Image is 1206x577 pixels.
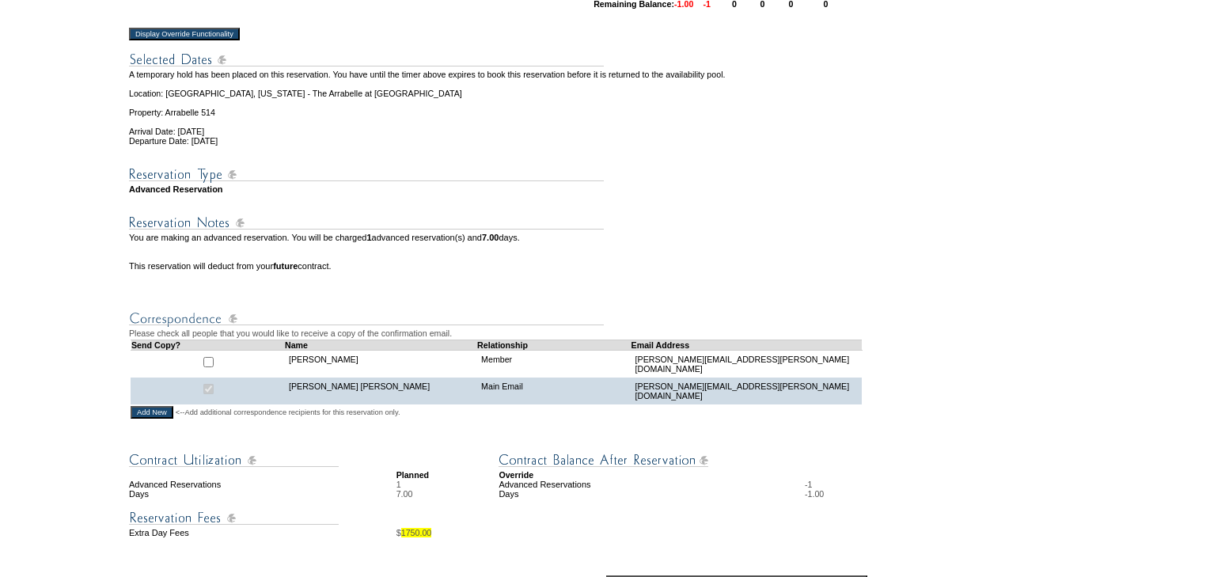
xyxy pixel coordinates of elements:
[477,350,631,378] td: Member
[631,378,863,404] td: [PERSON_NAME][EMAIL_ADDRESS][PERSON_NAME][DOMAIN_NAME]
[499,450,708,470] img: Contract Balance After Reservation
[285,340,477,350] td: Name
[396,489,413,499] span: 7.00
[805,480,812,489] span: -1
[499,470,533,480] strong: Override
[129,79,869,98] td: Location: [GEOGRAPHIC_DATA], [US_STATE] - The Arrabelle at [GEOGRAPHIC_DATA]
[499,489,805,499] td: Days
[805,489,824,499] span: -1.00
[129,117,869,136] td: Arrival Date: [DATE]
[477,378,631,404] td: Main Email
[401,528,432,537] span: 1750.00
[285,350,477,378] td: [PERSON_NAME]
[273,261,298,271] b: future
[129,233,869,252] td: You are making an advanced reservation. You will be charged advanced reservation(s) and days.
[131,340,284,350] td: Send Copy?
[477,340,631,350] td: Relationship
[129,480,396,489] td: Advanced Reservations
[129,184,869,194] td: Advanced Reservation
[131,406,173,419] input: Add New
[129,261,869,271] td: This reservation will deduct from your contract.
[129,508,339,528] img: Reservation Fees
[396,480,401,489] span: 1
[129,165,604,184] img: Reservation Type
[129,70,869,79] td: A temporary hold has been placed on this reservation. You have until the timer above expires to b...
[396,470,429,480] strong: Planned
[129,328,452,338] span: Please check all people that you would like to receive a copy of the confirmation email.
[129,489,396,499] td: Days
[285,378,477,404] td: [PERSON_NAME] [PERSON_NAME]
[366,233,371,242] b: 1
[129,528,396,537] td: Extra Day Fees
[129,50,604,70] img: Reservation Dates
[396,528,499,537] td: $
[482,233,499,242] b: 7.00
[129,28,240,40] input: Display Override Functionality
[129,213,604,233] img: Reservation Notes
[499,480,805,489] td: Advanced Reservations
[129,136,869,146] td: Departure Date: [DATE]
[631,340,863,350] td: Email Address
[129,450,339,470] img: Contract Utilization
[176,408,400,417] span: <--Add additional correspondence recipients for this reservation only.
[631,350,863,378] td: [PERSON_NAME][EMAIL_ADDRESS][PERSON_NAME][DOMAIN_NAME]
[129,98,869,117] td: Property: Arrabelle 514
